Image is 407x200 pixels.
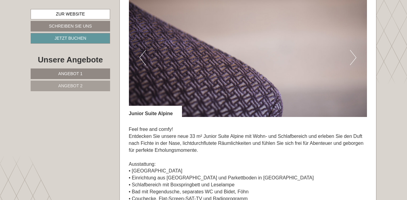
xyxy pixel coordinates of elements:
[140,50,146,65] button: Previous
[350,50,356,65] button: Next
[31,33,110,44] a: Jetzt buchen
[58,83,82,88] span: Angebot 2
[129,106,182,117] div: Junior Suite Alpine
[31,21,110,32] a: Schreiben Sie uns
[31,54,110,65] div: Unsere Angebote
[31,9,110,19] a: Zur Website
[58,71,82,76] span: Angebot 1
